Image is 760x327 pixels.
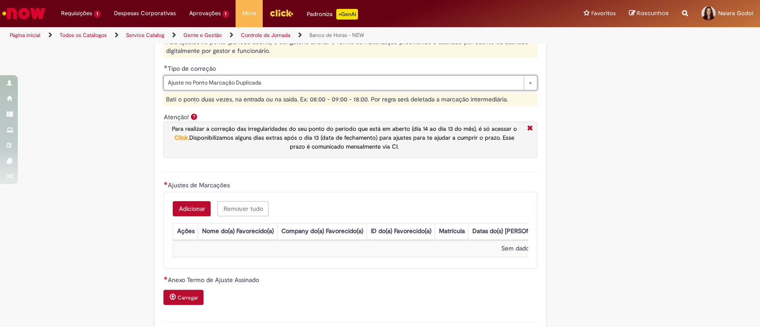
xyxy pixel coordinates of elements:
[94,10,101,18] span: 1
[172,125,517,150] span: .
[591,9,616,18] span: Favoritos
[114,9,176,18] span: Despesas Corporativas
[173,223,198,239] th: Ações
[60,32,107,39] a: Todos os Catálogos
[188,113,199,120] span: Ajuda para Atenção!
[189,134,514,150] span: Disponibilizamos alguns dias extras após o dia 13 (data de fechamento) para ajustes para te ajuda...
[1,4,47,22] img: ServiceNow
[435,223,468,239] th: Matrícula
[524,124,535,133] i: Fechar More information Por question_atencao_ajuste_ponto_aberto
[61,9,92,18] span: Requisições
[637,9,669,17] span: Rascunhos
[367,223,435,239] th: ID do(a) Favorecido(a)
[468,223,564,239] th: Datas do(s) [PERSON_NAME](s)
[223,10,229,18] span: 1
[10,32,41,39] a: Página inicial
[163,35,537,57] div: Para ajustes no ponto (período aberto) é obrigatório anexar o Termo de Autorização preenchido e a...
[241,32,290,39] a: Controle de Jornada
[198,223,277,239] th: Nome do(a) Favorecido(a)
[336,9,358,20] p: +GenAi
[163,113,188,121] label: Atenção!
[163,65,167,69] span: Obrigatório Preenchido
[167,76,519,90] span: Ajuste no Ponto Marcação Duplicada
[177,294,198,301] small: Carregar
[629,9,669,18] a: Rascunhos
[163,290,203,305] button: Carregar anexo de Anexo Termo de Ajuste Assinado Required
[173,201,211,216] button: Add a row for Ajustes de Marcações
[126,32,164,39] a: Service Catalog
[183,32,222,39] a: Gente e Gestão
[269,6,293,20] img: click_logo_yellow_360x200.png
[307,9,358,20] div: Padroniza
[163,93,537,106] div: Bati o ponto duas vezes, na entrada ou na saída. Ex: 08:00 - 09:00 - 18:00. Por regra será deleta...
[167,65,217,73] span: Tipo de correção
[167,276,260,284] span: Anexo Termo de Ajuste Assinado
[163,182,167,185] span: Necessários
[189,9,221,18] span: Aprovações
[309,32,364,39] a: Banco de Horas - NEW
[167,181,231,189] span: Ajustes de Marcações
[163,276,167,280] span: Necessários
[175,134,188,141] a: Click
[277,223,367,239] th: Company do(a) Favorecido(a)
[7,27,500,44] ul: Trilhas de página
[718,9,753,17] span: Naiara Godoi
[172,125,517,133] span: Para realizar a correção das irregularidades do seu ponto do período que está em aberto (dia 14 a...
[242,9,256,18] span: More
